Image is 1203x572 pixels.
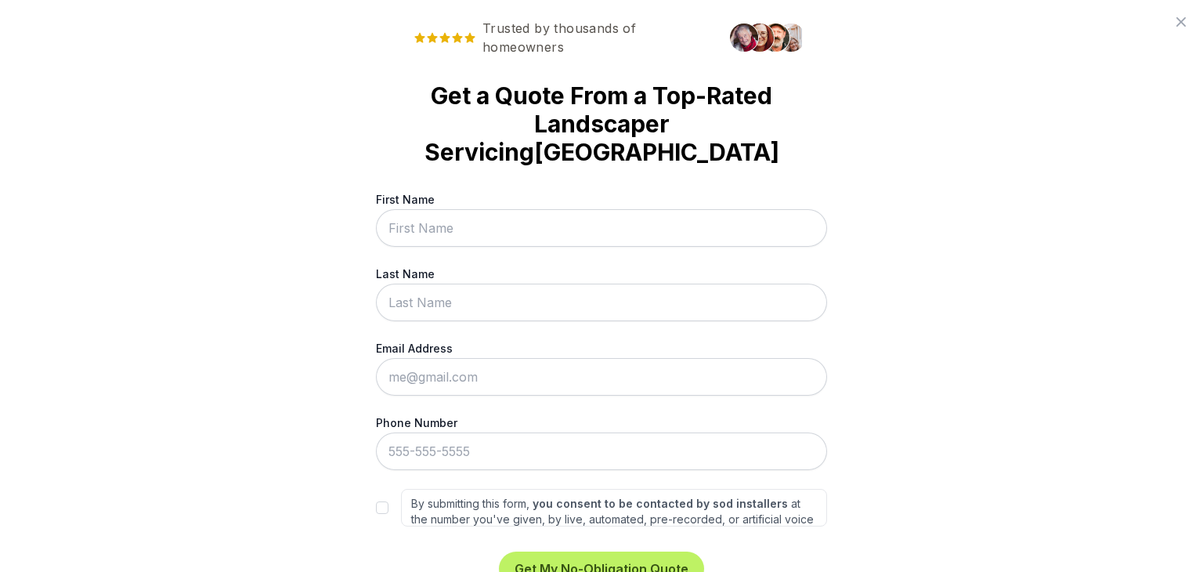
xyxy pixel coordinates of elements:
input: First Name [376,209,827,247]
strong: you consent to be contacted by sod installers [533,497,788,510]
input: me@gmail.com [376,358,827,396]
label: First Name [376,191,827,208]
label: Email Address [376,340,827,357]
input: Last Name [376,284,827,321]
span: Trusted by thousands of homeowners [401,19,721,56]
label: Last Name [376,266,827,282]
input: 555-555-5555 [376,433,827,470]
strong: Get a Quote From a Top-Rated Landscaper Servicing [GEOGRAPHIC_DATA] [401,81,802,166]
label: By submitting this form, at the number you've given, by live, automated, pre-recorded, or artific... [401,489,827,527]
label: Phone Number [376,415,827,431]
